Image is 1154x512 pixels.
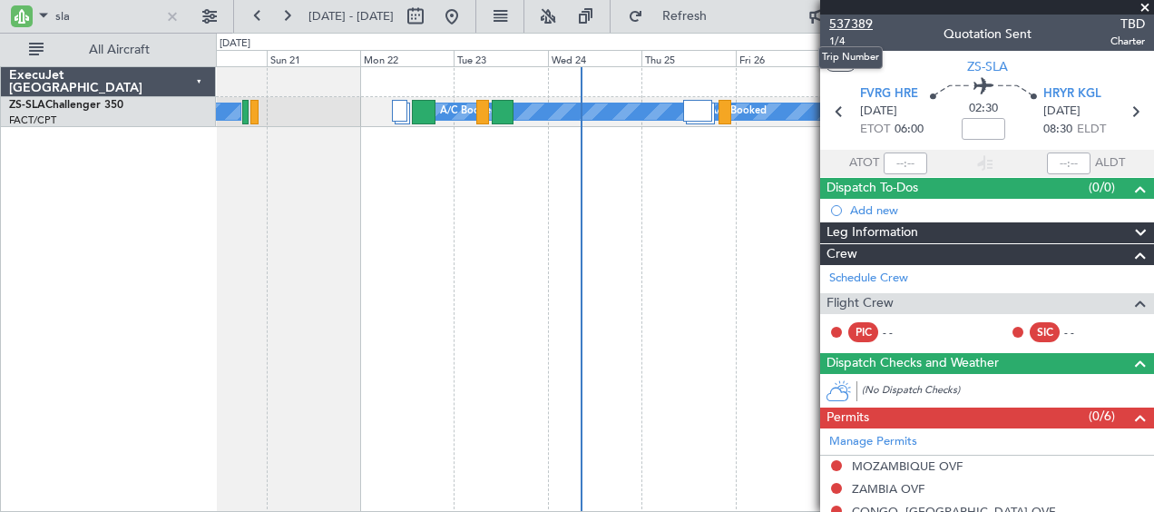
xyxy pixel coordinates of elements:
a: Schedule Crew [829,270,908,288]
a: Manage Permits [829,433,917,451]
div: Sat 20 [172,50,266,66]
span: 06:00 [895,121,924,139]
span: Flight Crew [826,293,894,314]
button: All Aircraft [20,35,197,64]
span: HRYR KGL [1043,85,1101,103]
span: [DATE] [860,103,897,121]
div: (No Dispatch Checks) [862,383,1154,402]
span: 08:30 [1043,121,1072,139]
div: Quotation Sent [944,25,1032,44]
div: Add new [850,202,1145,218]
div: PIC [848,322,878,342]
div: MOZAMBIQUE OVF [852,458,963,474]
input: A/C (Reg. or Type) [55,3,160,30]
div: Thu 25 [641,50,735,66]
span: FVRG HRE [860,85,918,103]
div: [DATE] [220,36,250,52]
div: Wed 24 [548,50,641,66]
span: ATOT [849,154,879,172]
div: Mon 22 [360,50,454,66]
span: (0/0) [1089,178,1115,197]
div: - - [1064,324,1105,340]
span: ETOT [860,121,890,139]
div: Trip Number [818,46,883,69]
div: SIC [1030,322,1060,342]
div: - - [883,324,924,340]
span: [DATE] - [DATE] [308,8,394,25]
span: TBD [1110,15,1145,34]
div: Sun 21 [267,50,360,66]
span: 537389 [829,15,873,34]
span: Leg Information [826,222,918,243]
span: Dispatch Checks and Weather [826,353,999,374]
a: FACT/CPT [9,113,56,127]
span: 02:30 [969,100,998,118]
div: A/C Booked [440,98,497,125]
button: Refresh [620,2,729,31]
div: A/C Booked [709,98,767,125]
div: ZAMBIA OVF [852,481,924,497]
span: All Aircraft [47,44,191,56]
span: Dispatch To-Dos [826,178,918,199]
span: Charter [1110,34,1145,49]
span: [DATE] [1043,103,1081,121]
div: Fri 26 [736,50,829,66]
span: ZS-SLA [9,100,45,111]
span: Crew [826,244,857,265]
span: ZS-SLA [967,57,1008,76]
span: (0/6) [1089,407,1115,426]
span: Permits [826,408,869,428]
a: ZS-SLAChallenger 350 [9,100,123,111]
span: Refresh [647,10,723,23]
div: Tue 23 [454,50,547,66]
span: ALDT [1095,154,1125,172]
span: ELDT [1077,121,1106,139]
